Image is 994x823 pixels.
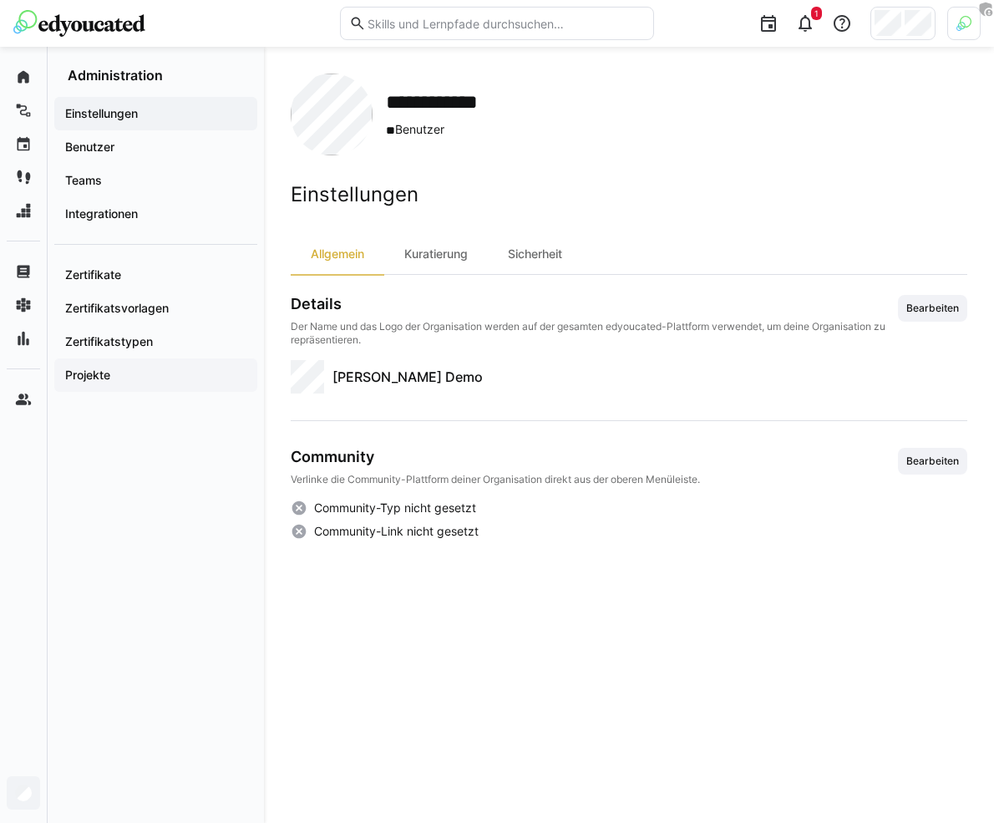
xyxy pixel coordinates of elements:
span: Bearbeiten [905,455,961,468]
button: Bearbeiten [898,295,967,322]
div: Sicherheit [488,234,582,274]
span: Community-Typ nicht gesetzt [314,500,476,516]
span: Community-Link nicht gesetzt [314,523,479,540]
div: Kuratierung [384,234,488,274]
div: Allgemein [291,234,384,274]
span: Benutzer [386,121,514,139]
h2: Einstellungen [291,182,967,207]
h3: Community [291,448,700,466]
button: Bearbeiten [898,448,967,475]
span: 1 [814,8,819,18]
h3: Details [291,295,898,313]
p: Verlinke die Community-Plattform deiner Organisation direkt aus der oberen Menüleiste. [291,473,700,486]
span: [PERSON_NAME] Demo [332,367,483,387]
p: Der Name und das Logo der Organisation werden auf der gesamten edyoucated-Plattform verwendet, um... [291,320,898,347]
input: Skills und Lernpfade durchsuchen… [366,16,646,31]
span: Bearbeiten [905,302,961,315]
